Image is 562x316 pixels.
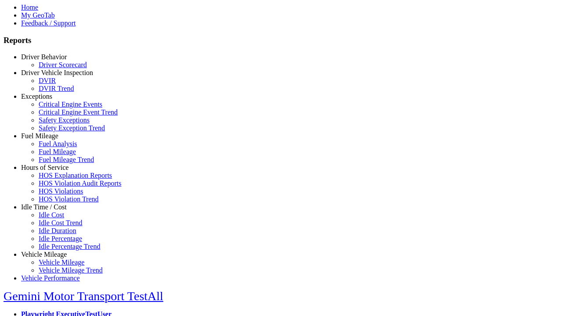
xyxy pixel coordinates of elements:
a: DVIR Trend [39,85,74,92]
a: Fuel Mileage [39,148,76,155]
a: Driver Vehicle Inspection [21,69,93,76]
a: Safety Exception Trend [39,124,105,132]
a: Vehicle Mileage [21,251,67,258]
a: Home [21,4,38,11]
a: Gemini Motor Transport TestAll [4,289,163,303]
a: Hours of Service [21,164,68,171]
a: Fuel Analysis [39,140,77,147]
a: My GeoTab [21,11,55,19]
a: Driver Behavior [21,53,67,61]
a: Idle Time / Cost [21,203,67,211]
a: Vehicle Mileage [39,259,84,266]
a: HOS Violation Trend [39,195,99,203]
a: HOS Violation Audit Reports [39,180,122,187]
a: Feedback / Support [21,19,76,27]
a: Critical Engine Events [39,101,102,108]
a: DVIR [39,77,56,84]
a: Driver Scorecard [39,61,87,68]
h3: Reports [4,36,558,45]
a: Idle Cost [39,211,64,219]
a: HOS Explanation Reports [39,172,112,179]
a: Exceptions [21,93,52,100]
a: Idle Duration [39,227,76,234]
a: Fuel Mileage Trend [39,156,94,163]
a: HOS Violations [39,187,83,195]
a: Fuel Mileage [21,132,58,140]
a: Critical Engine Event Trend [39,108,118,116]
a: Idle Percentage [39,235,82,242]
a: Idle Percentage Trend [39,243,100,250]
a: Idle Cost Trend [39,219,83,226]
a: Vehicle Mileage Trend [39,266,103,274]
a: Safety Exceptions [39,116,90,124]
a: Vehicle Performance [21,274,80,282]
